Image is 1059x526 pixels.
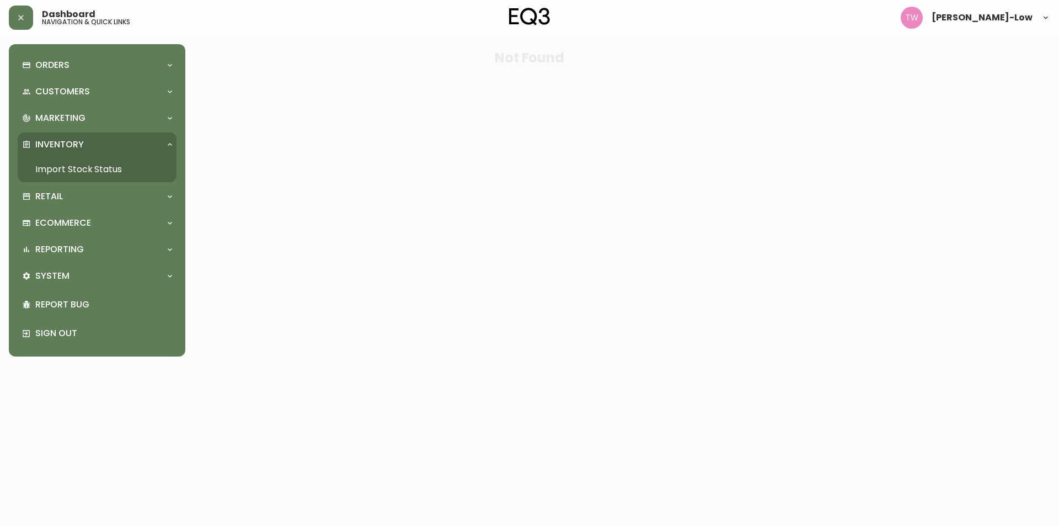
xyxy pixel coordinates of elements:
[18,53,176,77] div: Orders
[932,13,1033,22] span: [PERSON_NAME]-Low
[35,217,91,229] p: Ecommerce
[42,19,130,25] h5: navigation & quick links
[18,319,176,348] div: Sign Out
[35,327,172,339] p: Sign Out
[18,157,176,182] a: Import Stock Status
[42,10,95,19] span: Dashboard
[35,112,85,124] p: Marketing
[18,79,176,104] div: Customers
[18,211,176,235] div: Ecommerce
[509,8,550,25] img: logo
[35,59,69,71] p: Orders
[35,243,84,256] p: Reporting
[35,139,84,151] p: Inventory
[35,86,90,98] p: Customers
[18,132,176,157] div: Inventory
[18,290,176,319] div: Report Bug
[18,237,176,262] div: Reporting
[35,299,172,311] p: Report Bug
[901,7,923,29] img: e49ea9510ac3bfab467b88a9556f947d
[18,106,176,130] div: Marketing
[35,190,63,203] p: Retail
[18,184,176,209] div: Retail
[35,270,69,282] p: System
[18,264,176,288] div: System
